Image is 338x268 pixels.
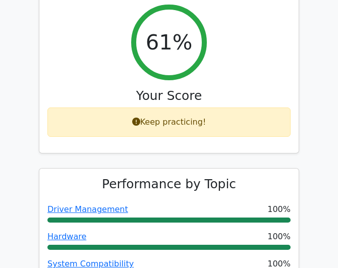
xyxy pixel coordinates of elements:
[146,30,193,55] h2: 61%
[47,88,291,103] h3: Your Score
[267,203,291,216] span: 100%
[47,108,291,137] div: Keep practicing!
[47,204,128,214] a: Driver Management
[47,177,291,192] h3: Performance by Topic
[47,232,86,241] a: Hardware
[267,231,291,243] span: 100%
